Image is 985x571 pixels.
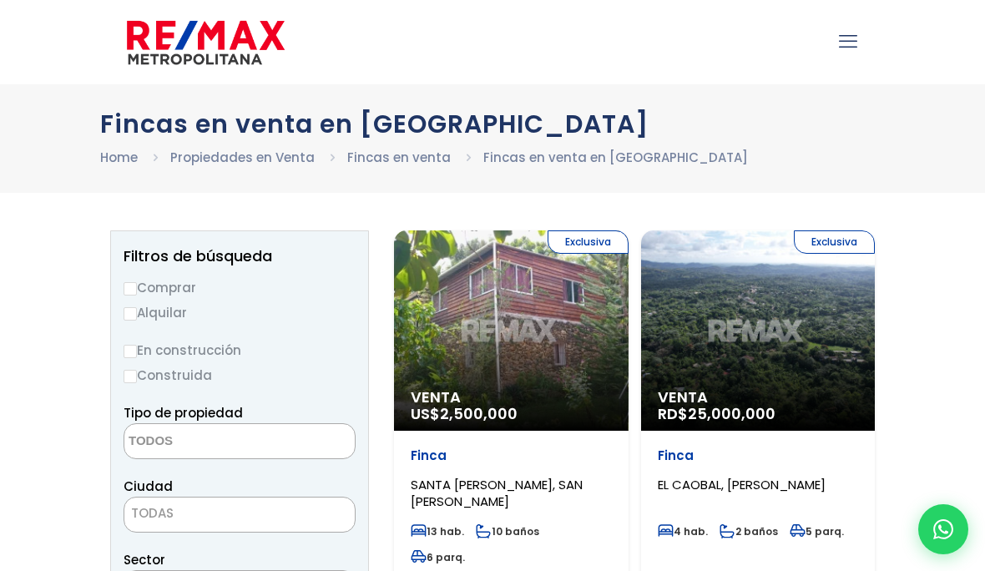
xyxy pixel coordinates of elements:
[411,389,612,406] span: Venta
[100,149,138,166] a: Home
[124,277,356,298] label: Comprar
[411,447,612,464] p: Finca
[124,502,355,525] span: TODAS
[124,404,243,422] span: Tipo de propiedad
[131,504,174,522] span: TODAS
[658,524,708,538] span: 4 hab.
[124,282,137,296] input: Comprar
[124,345,137,358] input: En construcción
[834,28,862,56] a: mobile menu
[658,447,859,464] p: Finca
[124,370,137,383] input: Construida
[124,302,356,323] label: Alquilar
[124,340,356,361] label: En construcción
[124,307,137,321] input: Alquilar
[658,389,859,406] span: Venta
[124,551,165,568] span: Sector
[411,476,583,510] span: SANTA [PERSON_NAME], SAN [PERSON_NAME]
[124,248,356,265] h2: Filtros de búsqueda
[658,476,826,493] span: EL CAOBAL, [PERSON_NAME]
[127,18,285,68] img: remax-metropolitana-logo
[790,524,844,538] span: 5 parq.
[720,524,778,538] span: 2 baños
[476,524,539,538] span: 10 baños
[794,230,875,254] span: Exclusiva
[124,424,286,460] textarea: Search
[124,365,356,386] label: Construida
[483,147,748,168] li: Fincas en venta en [GEOGRAPHIC_DATA]
[440,403,518,424] span: 2,500,000
[411,403,518,424] span: US$
[688,403,775,424] span: 25,000,000
[658,403,775,424] span: RD$
[124,478,173,495] span: Ciudad
[124,497,356,533] span: TODAS
[347,149,451,166] a: Fincas en venta
[170,149,315,166] a: Propiedades en Venta
[548,230,629,254] span: Exclusiva
[411,524,464,538] span: 13 hab.
[411,550,465,564] span: 6 parq.
[100,109,885,139] h1: Fincas en venta en [GEOGRAPHIC_DATA]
